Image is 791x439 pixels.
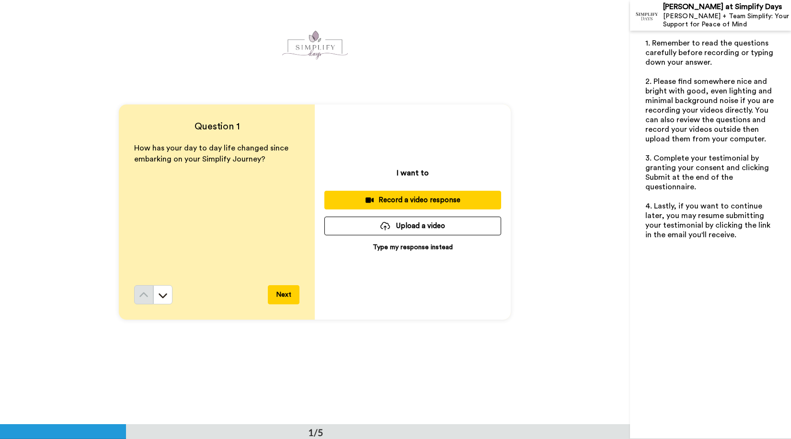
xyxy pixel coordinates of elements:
span: 1. Remember to read the questions carefully before recording or typing down your answer. [645,39,775,66]
span: 2. Please find somewhere nice and bright with good, even lighting and minimal background noise if... [645,78,776,143]
img: Profile Image [635,4,658,27]
p: Type my response instead [373,243,453,252]
span: 3. Complete your testimonial by granting your consent and clicking Submit at the end of the quest... [645,154,771,191]
button: Next [268,285,299,304]
div: Record a video response [332,195,493,205]
span: 4. Lastly, if you want to continue later, you may resume submitting your testimonial by clicking ... [645,202,772,239]
span: How has your day to day life changed since embarking on your Simplify Journey? [134,144,290,163]
button: Record a video response [324,191,501,209]
h4: Question 1 [134,120,299,133]
div: 1/5 [293,426,339,439]
div: [PERSON_NAME] + Team Simplify: Your Support for Peace of Mind [663,12,791,29]
p: I want to [397,167,429,179]
div: [PERSON_NAME] at Simplify Days [663,2,791,12]
button: Upload a video [324,217,501,235]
